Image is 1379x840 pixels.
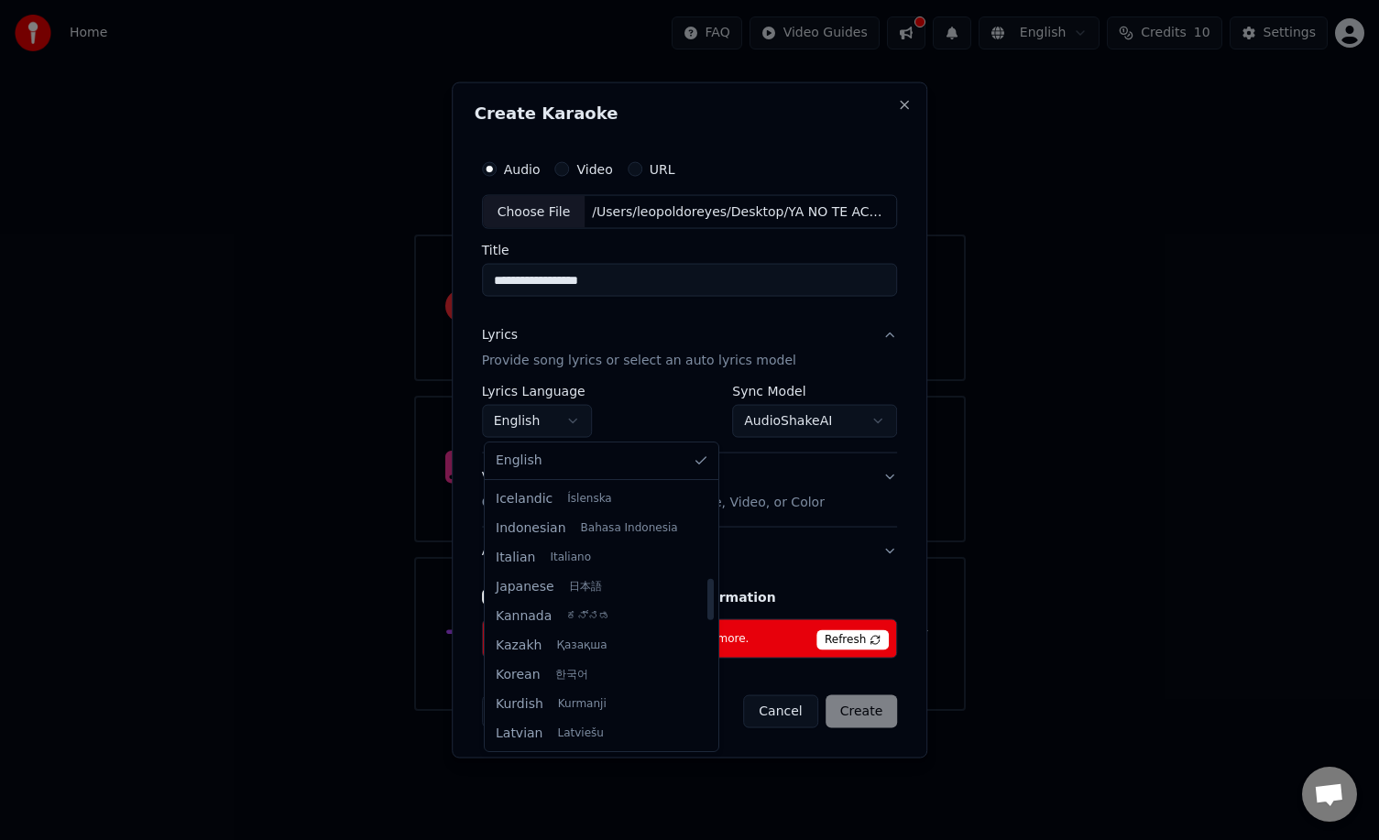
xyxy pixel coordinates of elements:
span: Kurmanji [558,697,607,712]
span: Latvian [496,725,543,743]
span: Bahasa Indonesia [581,521,678,536]
span: ಕನ್ನಡ [566,609,610,624]
span: Kurdish [496,695,543,714]
span: Indonesian [496,519,566,538]
span: Kannada [496,607,552,626]
span: Íslenska [567,492,611,507]
span: 日本語 [569,580,602,595]
span: Kazakh [496,637,542,655]
span: Korean [496,666,541,684]
span: Italian [496,549,535,567]
span: Icelandic [496,490,553,508]
span: English [496,452,542,470]
span: Қазақша [556,638,607,653]
span: Italiano [550,551,591,565]
span: Latviešu [558,726,604,741]
span: Japanese [496,578,554,596]
span: 한국어 [555,668,588,682]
